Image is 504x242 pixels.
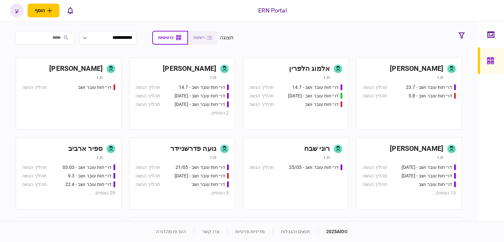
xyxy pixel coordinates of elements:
[437,74,443,81] div: ת.ז
[210,74,216,81] div: ת.ז
[136,110,229,116] div: 2 נוספים ...
[210,154,216,161] div: ת.ז
[22,172,47,179] div: תהליך הגשה
[175,92,225,99] div: דו״חות עובר ושב - 23.7.25
[289,164,339,171] div: דו״חות עובר ושב - 25/05
[158,35,173,40] span: כרטיסיות
[28,4,59,17] button: פתח תפריט להוספת לקוח
[65,181,112,188] div: דו״חות עובר ושב - 22.4
[16,57,121,130] a: [PERSON_NAME]ת.זדו״חות עובר ושבתהליך הגשה
[10,4,24,17] button: ע
[188,31,217,45] button: רשימה
[68,144,103,154] div: ספיר ארביב
[409,92,452,99] div: דו״חות עובר ושב - 5.8
[249,101,274,108] div: תהליך הגשה
[402,172,452,179] div: דו״חות עובר ושב - 26.06.25
[356,57,462,130] a: [PERSON_NAME]ת.זדו״חות עובר ושב - 23.7תהליך הגשהדו״חות עובר ושב - 5.8תהליך הגשה
[179,84,225,91] div: דו״חות עובר ושב - 14.7
[163,64,216,74] div: [PERSON_NAME]
[437,154,443,161] div: ת.ז
[136,172,160,179] div: תהליך הגשה
[97,154,103,161] div: ת.ז
[192,181,225,188] div: דו״חות עובר ושב
[129,57,235,130] a: [PERSON_NAME]ת.זדו״חות עובר ושב - 14.7תהליך הגשהדו״חות עובר ושב - 23.7.25תהליך הגשהדו״חות עובר וש...
[324,74,330,81] div: ת.ז
[243,137,348,210] a: רוני שבחת.זדו״חות עובר ושב - 25/05תהליך הגשה
[97,74,103,81] div: ת.ז
[220,34,234,42] div: תצוגה
[235,229,265,234] a: מדיניות פרטיות
[136,190,229,196] div: 5 נוספים ...
[406,84,452,91] div: דו״חות עובר ושב - 23.7
[22,181,47,188] div: תהליך הגשה
[175,172,225,179] div: דו״חות עובר ושב - 03/06/25
[175,101,225,108] div: דו״חות עובר ושב - 24.7.25
[390,64,443,74] div: [PERSON_NAME]
[68,172,112,179] div: דו״חות עובר ושב - 9.3
[152,31,188,45] button: כרטיסיות
[249,84,274,91] div: תהליך הגשה
[22,190,115,196] div: 29 נוספים ...
[363,92,387,99] div: תהליך הגשה
[63,4,77,17] button: פתח רשימת התראות
[363,84,387,91] div: תהליך הגשה
[193,35,205,40] span: רשימה
[356,137,462,210] a: [PERSON_NAME]ת.זדו״חות עובר ושב - 25.06.25תהליך הגשהדו״חות עובר ושב - 26.06.25תהליך הגשהדו״חות עו...
[78,84,112,91] div: דו״חות עובר ושב
[292,84,339,91] div: דו״חות עובר ושב - 14.7
[249,92,274,99] div: תהליך הגשה
[170,144,216,154] div: נועה פדרשניידר
[419,181,452,188] div: דו״חות עובר ושב
[363,164,387,171] div: תהליך הגשה
[136,92,160,99] div: תהליך הגשה
[136,181,160,188] div: תהליך הגשה
[402,164,452,171] div: דו״חות עובר ושב - 25.06.25
[390,144,443,154] div: [PERSON_NAME]
[136,164,160,171] div: תהליך הגשה
[136,101,160,108] div: תהליך הגשה
[49,64,103,74] div: [PERSON_NAME]
[258,6,286,15] div: ERN Portal
[281,229,310,234] a: תנאים והגבלות
[363,172,387,179] div: תהליך הגשה
[22,164,47,171] div: תהליך הגשה
[156,229,186,234] a: הערות מהדורה
[289,64,330,74] div: אלמוג הלפרין
[22,84,47,91] div: תהליך הגשה
[363,181,387,188] div: תהליך הגשה
[288,92,339,99] div: דו״חות עובר ושב - 15.07.25
[249,164,274,171] div: תהליך הגשה
[324,154,330,161] div: ת.ז
[318,228,348,235] div: © 2025 AIO
[176,164,225,171] div: דו״חות עובר ושב - 21/05
[16,137,121,210] a: ספיר ארביבת.זדו״חות עובר ושב - 03.03תהליך הגשהדו״חות עובר ושב - 9.3תהליך הגשהדו״חות עובר ושב - 22...
[363,190,456,196] div: 13 נוספים ...
[136,84,160,91] div: תהליך הגשה
[305,101,339,108] div: דו״חות עובר ושב
[202,229,219,234] a: צרו קשר
[129,137,235,210] a: נועה פדרשניידרת.זדו״חות עובר ושב - 21/05תהליך הגשהדו״חות עובר ושב - 03/06/25תהליך הגשהדו״חות עובר...
[243,57,348,130] a: אלמוג הלפריןת.זדו״חות עובר ושב - 14.7תהליך הגשהדו״חות עובר ושב - 15.07.25תהליך הגשהדו״חות עובר וש...
[63,164,112,171] div: דו״חות עובר ושב - 03.03
[304,144,330,154] div: רוני שבח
